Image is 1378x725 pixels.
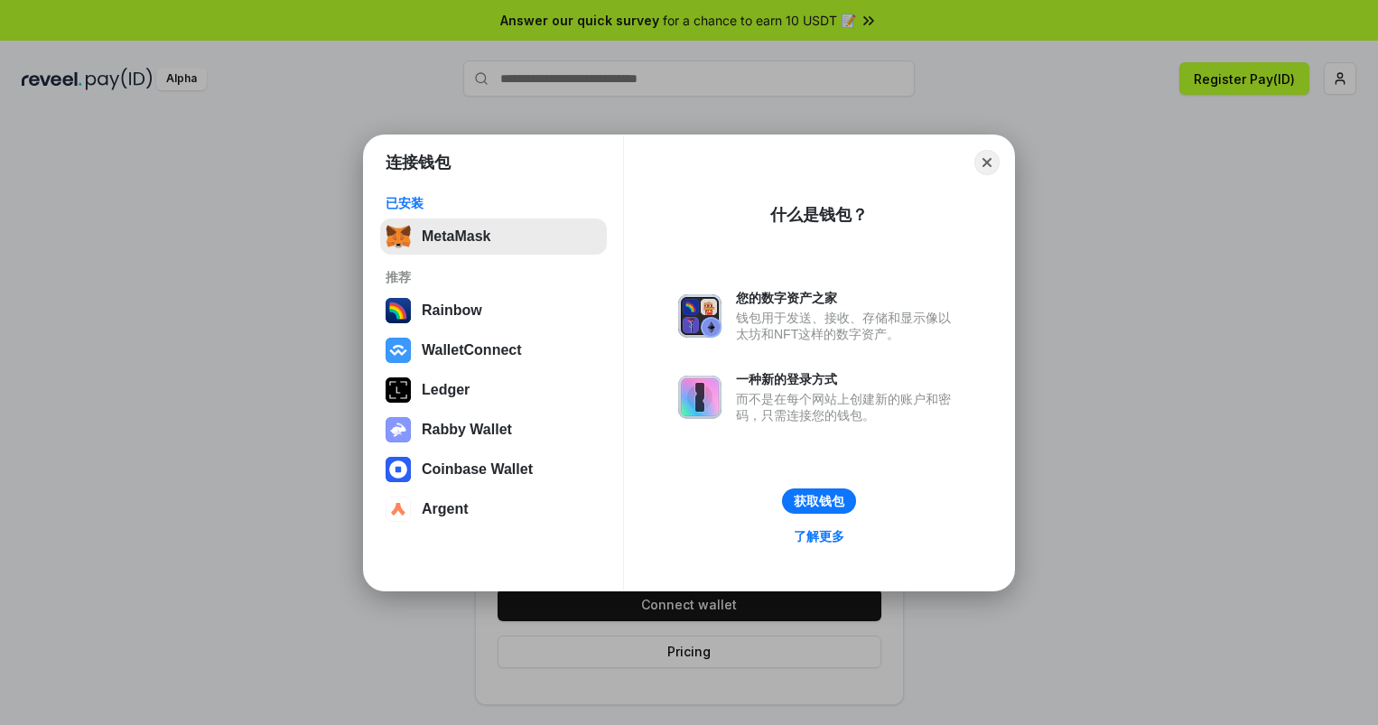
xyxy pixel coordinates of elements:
div: 已安装 [386,195,601,211]
img: svg+xml,%3Csvg%20xmlns%3D%22http%3A%2F%2Fwww.w3.org%2F2000%2Fsvg%22%20fill%3D%22none%22%20viewBox... [678,294,722,338]
button: WalletConnect [380,332,607,368]
img: svg+xml,%3Csvg%20width%3D%2228%22%20height%3D%2228%22%20viewBox%3D%220%200%2028%2028%22%20fill%3D... [386,338,411,363]
img: svg+xml,%3Csvg%20xmlns%3D%22http%3A%2F%2Fwww.w3.org%2F2000%2Fsvg%22%20fill%3D%22none%22%20viewBox... [386,417,411,442]
img: svg+xml,%3Csvg%20xmlns%3D%22http%3A%2F%2Fwww.w3.org%2F2000%2Fsvg%22%20fill%3D%22none%22%20viewBox... [678,376,722,419]
img: svg+xml,%3Csvg%20width%3D%2228%22%20height%3D%2228%22%20viewBox%3D%220%200%2028%2028%22%20fill%3D... [386,457,411,482]
div: 钱包用于发送、接收、存储和显示像以太坊和NFT这样的数字资产。 [736,310,960,342]
a: 了解更多 [783,525,855,548]
div: 获取钱包 [794,493,844,509]
div: Argent [422,501,469,517]
img: svg+xml,%3Csvg%20xmlns%3D%22http%3A%2F%2Fwww.w3.org%2F2000%2Fsvg%22%20width%3D%2228%22%20height%3... [386,377,411,403]
div: 什么是钱包？ [770,204,868,226]
button: Rabby Wallet [380,412,607,448]
div: 您的数字资产之家 [736,290,960,306]
div: 推荐 [386,269,601,285]
button: MetaMask [380,218,607,255]
div: 而不是在每个网站上创建新的账户和密码，只需连接您的钱包。 [736,391,960,423]
div: 一种新的登录方式 [736,371,960,387]
div: Ledger [422,382,470,398]
img: svg+xml,%3Csvg%20width%3D%22120%22%20height%3D%22120%22%20viewBox%3D%220%200%20120%20120%22%20fil... [386,298,411,323]
button: Coinbase Wallet [380,451,607,488]
button: 获取钱包 [782,488,856,514]
button: Argent [380,491,607,527]
div: WalletConnect [422,342,522,358]
div: Coinbase Wallet [422,461,533,478]
img: svg+xml,%3Csvg%20width%3D%2228%22%20height%3D%2228%22%20viewBox%3D%220%200%2028%2028%22%20fill%3D... [386,497,411,522]
button: Rainbow [380,293,607,329]
div: 了解更多 [794,528,844,544]
div: Rainbow [422,302,482,319]
button: Ledger [380,372,607,408]
div: Rabby Wallet [422,422,512,438]
img: svg+xml,%3Csvg%20fill%3D%22none%22%20height%3D%2233%22%20viewBox%3D%220%200%2035%2033%22%20width%... [386,224,411,249]
h1: 连接钱包 [386,152,451,173]
div: MetaMask [422,228,490,245]
button: Close [974,150,1000,175]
